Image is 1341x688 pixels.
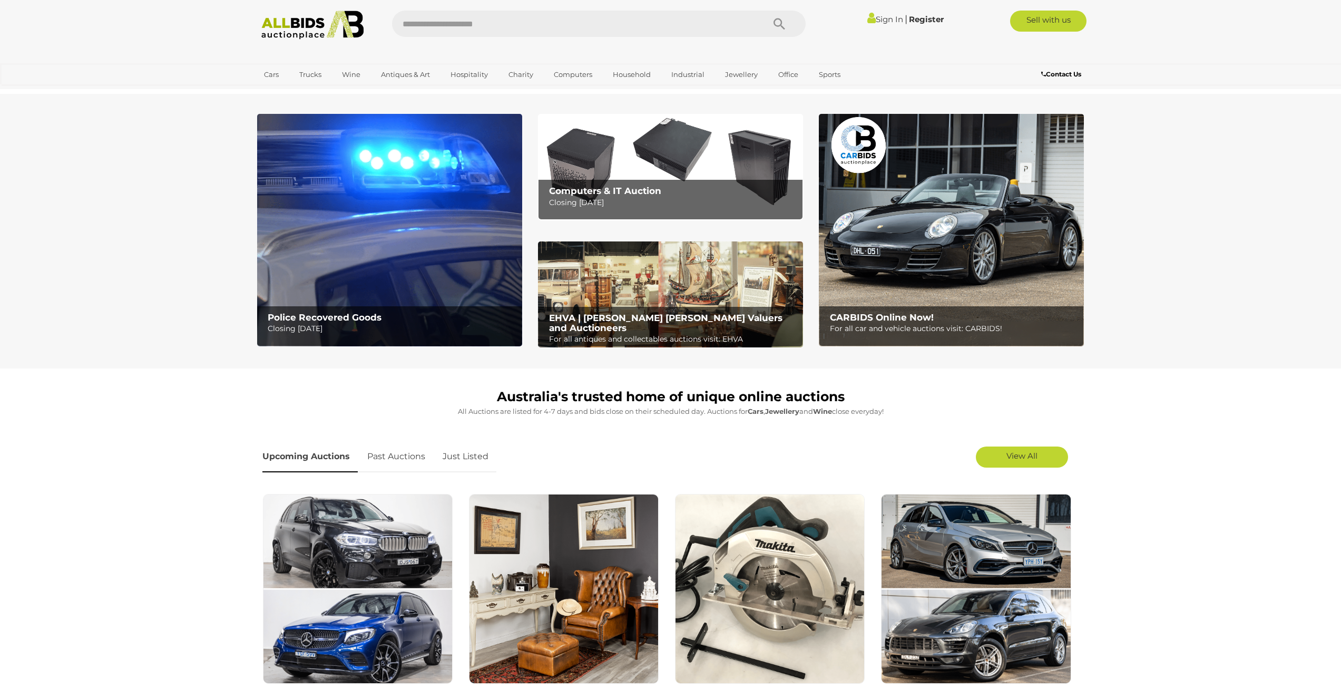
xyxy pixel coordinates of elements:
[257,66,286,83] a: Cars
[262,390,1079,404] h1: Australia's trusted home of unique online auctions
[435,441,496,472] a: Just Listed
[718,66,765,83] a: Jewellery
[675,494,865,684] img: Tools and Hardware Auction
[335,66,367,83] a: Wine
[538,114,803,220] img: Computers & IT Auction
[444,66,495,83] a: Hospitality
[1006,451,1037,461] span: View All
[765,407,799,415] strong: Jewellery
[262,405,1079,418] p: All Auctions are listed for 4-7 days and bids close on their scheduled day. Auctions for , and cl...
[606,66,658,83] a: Household
[748,407,764,415] strong: Cars
[292,66,328,83] a: Trucks
[867,14,903,24] a: Sign In
[830,312,934,323] b: CARBIDS Online Now!
[905,13,907,25] span: |
[538,241,803,348] img: EHVA | Evans Hastings Valuers and Auctioneers
[374,66,437,83] a: Antiques & Art
[549,333,797,346] p: For all antiques and collectables auctions visit: EHVA
[813,407,832,415] strong: Wine
[1041,70,1081,78] b: Contact Us
[268,312,381,323] b: Police Recovered Goods
[819,114,1084,346] img: CARBIDS Online Now!
[262,441,358,472] a: Upcoming Auctions
[1041,69,1084,80] a: Contact Us
[1010,11,1086,32] a: Sell with us
[268,322,516,335] p: Closing [DATE]
[549,196,797,209] p: Closing [DATE]
[257,114,522,346] img: Police Recovered Goods
[263,494,453,684] img: Premium and Prestige Cars
[976,447,1068,468] a: View All
[502,66,540,83] a: Charity
[359,441,433,472] a: Past Auctions
[257,83,346,101] a: [GEOGRAPHIC_DATA]
[819,114,1084,346] a: CARBIDS Online Now! CARBIDS Online Now! For all car and vehicle auctions visit: CARBIDS!
[909,14,944,24] a: Register
[664,66,711,83] a: Industrial
[538,241,803,348] a: EHVA | Evans Hastings Valuers and Auctioneers EHVA | [PERSON_NAME] [PERSON_NAME] Valuers and Auct...
[547,66,599,83] a: Computers
[257,114,522,346] a: Police Recovered Goods Police Recovered Goods Closing [DATE]
[812,66,847,83] a: Sports
[549,313,782,333] b: EHVA | [PERSON_NAME] [PERSON_NAME] Valuers and Auctioneers
[256,11,370,40] img: Allbids.com.au
[753,11,806,37] button: Search
[771,66,805,83] a: Office
[549,186,661,196] b: Computers & IT Auction
[881,494,1071,684] img: Sydney Car Auctions
[538,114,803,220] a: Computers & IT Auction Computers & IT Auction Closing [DATE]
[469,494,659,684] img: EHVA Emporium
[830,322,1078,335] p: For all car and vehicle auctions visit: CARBIDS!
